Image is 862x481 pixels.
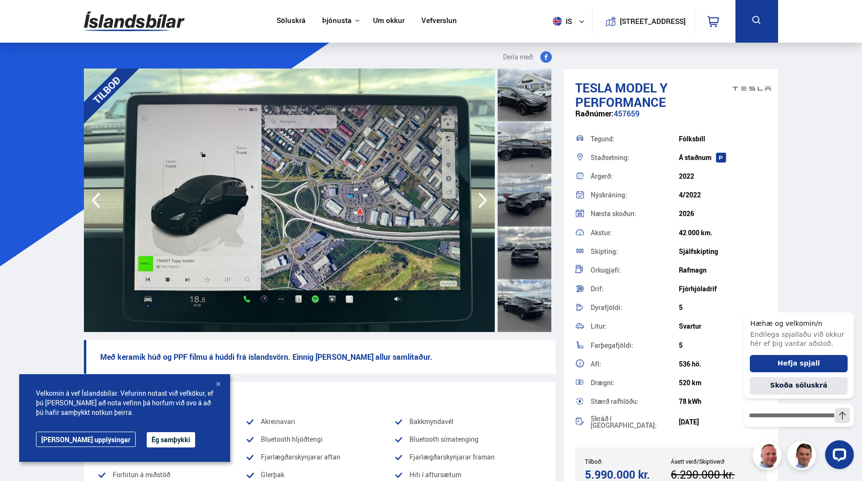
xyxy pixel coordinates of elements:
[679,322,767,330] div: Svartur
[549,7,592,35] button: is
[503,51,535,63] span: Deila með:
[679,418,767,426] div: [DATE]
[733,74,771,103] img: brand logo
[373,16,405,26] a: Um okkur
[591,210,678,217] div: Næsta skoðun:
[575,109,767,128] div: 457659
[394,451,542,463] li: Fjarlægðarskynjarar framan
[245,451,394,463] li: Fjarlægðarskynjarar aftan
[245,469,394,481] li: Glerþak
[679,379,767,387] div: 520 km
[36,389,213,417] span: Velkomin á vef Íslandsbílar. Vefurinn notast við vefkökur, ef þú [PERSON_NAME] að nota vefinn þá ...
[97,469,245,481] li: Forhitun á miðstöð
[591,379,678,386] div: Drægni:
[394,416,542,427] li: Bakkmyndavél
[679,304,767,311] div: 5
[553,17,562,26] img: svg+xml;base64,PHN2ZyB4bWxucz0iaHR0cDovL3d3dy53My5vcmcvMjAwMC9zdmciIHdpZHRoPSI1MTIiIGhlaWdodD0iNT...
[245,416,394,427] li: Akreinavari
[591,286,678,292] div: Drif:
[679,360,767,368] div: 536 hö.
[322,16,351,25] button: Þjónusta
[499,51,556,63] button: Deila með:
[585,468,668,481] div: 5.990.000 kr.
[679,172,767,180] div: 2022
[591,192,678,198] div: Nýskráning:
[679,285,767,293] div: Fjórhjóladrif
[394,469,542,481] li: Hiti í aftursætum
[591,136,678,142] div: Tegund:
[623,17,682,25] button: [STREET_ADDRESS]
[679,266,767,274] div: Rafmagn
[679,248,767,255] div: Sjálfskipting
[71,54,143,126] div: TILBOÐ
[591,323,678,330] div: Litur:
[549,17,573,26] span: is
[679,229,767,237] div: 42 000 km.
[679,342,767,349] div: 5
[591,398,678,405] div: Stærð rafhlöðu:
[421,16,457,26] a: Vefverslun
[679,398,767,405] div: 78 kWh
[84,6,185,37] img: G0Ugv5HjCgRt.svg
[591,173,678,180] div: Árgerð:
[147,432,195,447] button: Ég samþykki
[575,79,612,96] span: Tesla
[575,79,667,111] span: Model Y PERFORMANCE
[591,361,678,367] div: Afl:
[591,229,678,236] div: Akstur:
[84,69,495,332] img: 3564030.jpeg
[245,434,394,445] li: Bluetooth hljóðtengi
[585,458,671,465] div: Tilboð:
[679,191,767,199] div: 4/2022
[591,415,678,429] div: Skráð í [GEOGRAPHIC_DATA]:
[679,135,767,143] div: Fólksbíll
[671,458,757,465] div: Ásett verð/Skiptiverð
[394,434,542,445] li: Bluetooth símatenging
[598,8,691,35] a: [STREET_ADDRESS]
[591,342,678,349] div: Farþegafjöldi:
[84,340,556,374] p: Með keramik húð og PPF filmu á húddi frá íslandsvörn. Einnig [PERSON_NAME] allur samlitaður.
[277,16,305,26] a: Söluskrá
[679,154,767,161] div: Á staðnum
[679,210,767,218] div: 2026
[591,304,678,311] div: Dyrafjöldi:
[591,267,678,274] div: Orkugjafi:
[671,468,754,481] div: 6.290.000 kr.
[97,389,542,404] div: Vinsæll búnaður
[736,295,858,477] iframe: LiveChat chat widget
[591,248,678,255] div: Skipting:
[575,108,614,119] span: Raðnúmer:
[591,154,678,161] div: Staðsetning:
[36,432,136,447] a: [PERSON_NAME] upplýsingar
